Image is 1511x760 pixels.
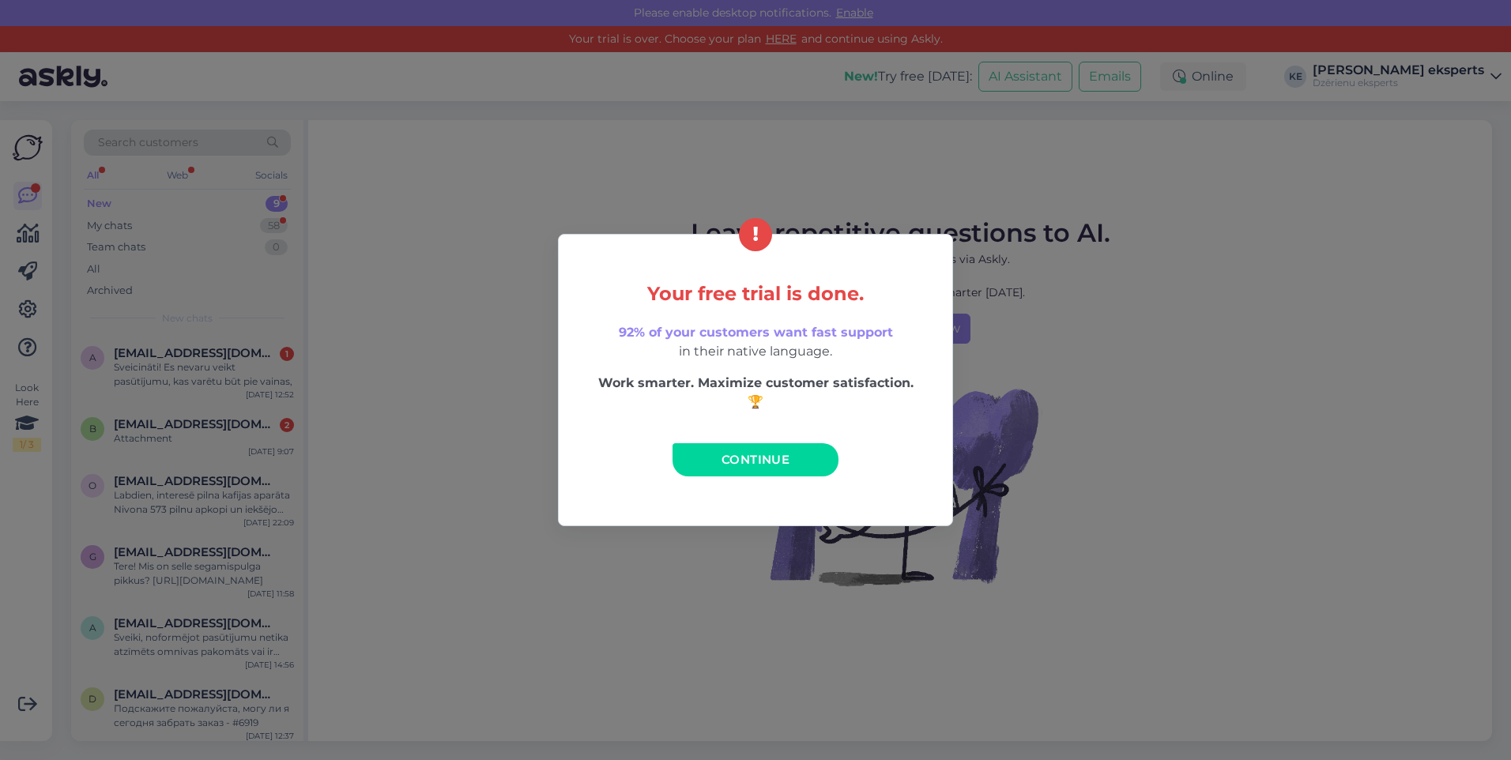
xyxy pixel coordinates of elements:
[722,452,789,467] span: Continue
[592,323,919,361] p: in their native language.
[673,443,838,476] a: Continue
[619,325,893,340] span: 92% of your customers want fast support
[592,374,919,412] p: Work smarter. Maximize customer satisfaction. 🏆
[592,284,919,304] h5: Your free trial is done.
